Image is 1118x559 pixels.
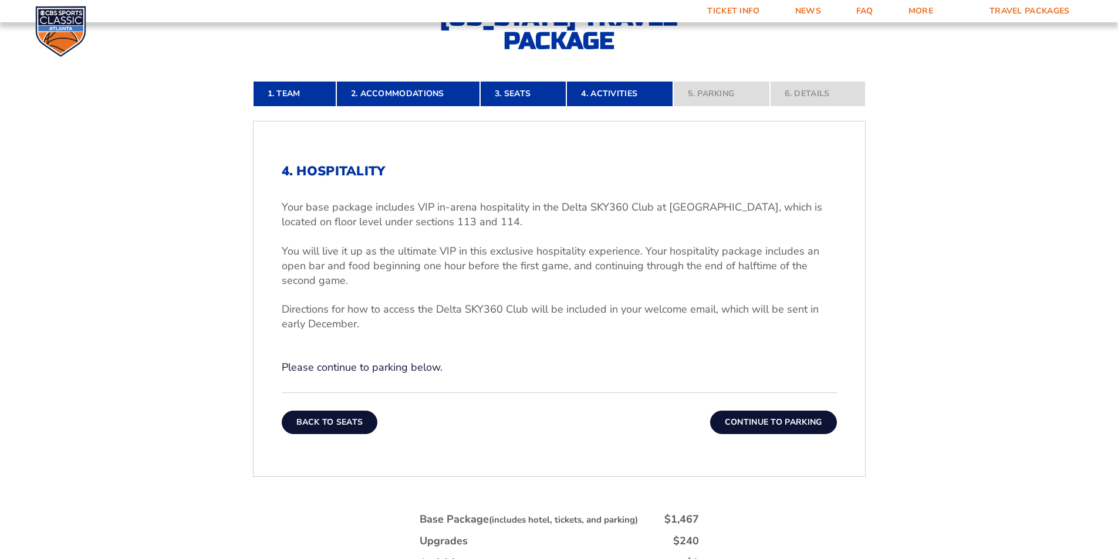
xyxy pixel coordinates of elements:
h2: [US_STATE] Travel Package [430,6,688,53]
img: CBS Sports Classic [35,6,86,57]
a: 2. Accommodations [336,81,480,107]
small: (includes hotel, tickets, and parking) [489,514,638,526]
h2: 4. Hospitality [282,164,837,179]
div: $1,467 [664,512,699,527]
p: Directions for how to access the Delta SKY360 Club will be included in your welcome email, which ... [282,302,837,331]
p: You will live it up as the ultimate VIP in this exclusive hospitality experience. Your hospitalit... [282,244,837,289]
p: Please continue to parking below. [282,360,837,375]
p: Your base package includes VIP in-arena hospitality in the Delta SKY360 Club at [GEOGRAPHIC_DATA]... [282,200,837,229]
button: Back To Seats [282,411,378,434]
div: Upgrades [420,534,468,548]
div: Base Package [420,512,638,527]
a: 1. Team [253,81,336,107]
a: 3. Seats [480,81,566,107]
button: Continue To Parking [710,411,837,434]
div: $240 [673,534,699,548]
